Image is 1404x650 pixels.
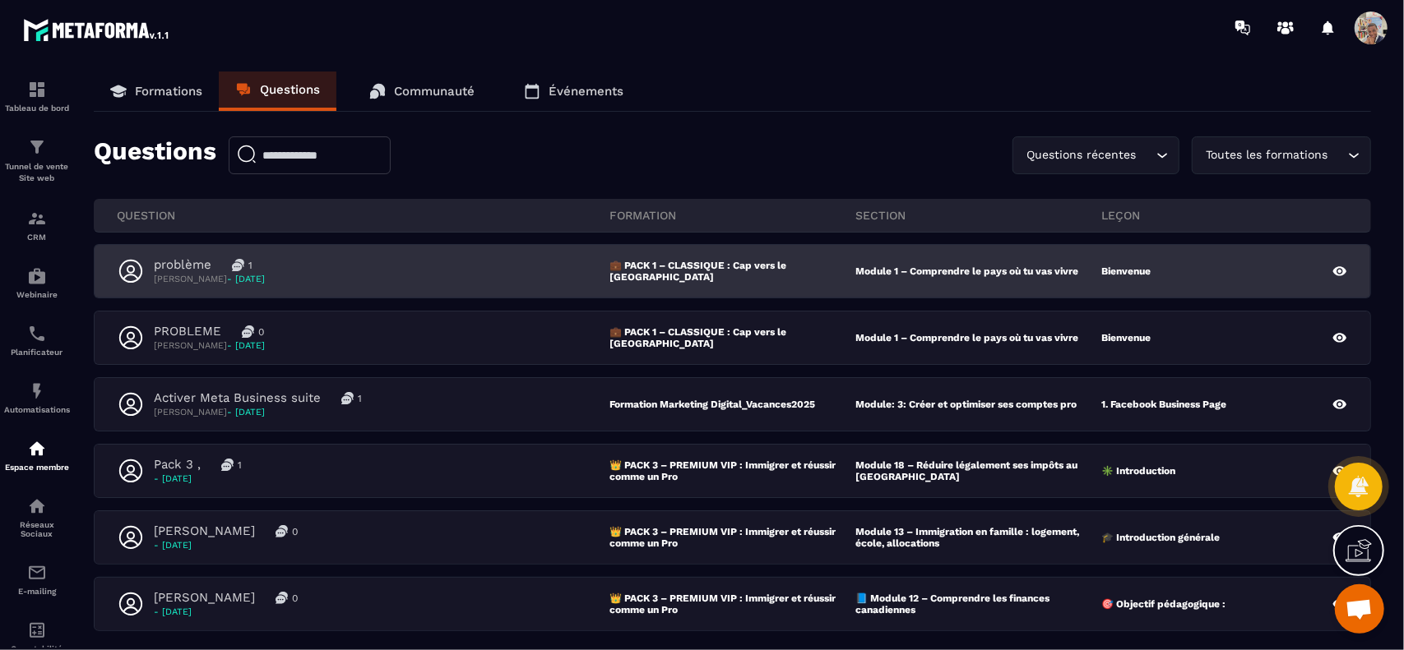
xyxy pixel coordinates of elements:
[1101,598,1226,610] p: 🎯 Objectif pédagogique :
[154,257,211,273] p: problème
[27,381,47,401] img: automations
[609,399,855,410] p: Formation Marketing Digital_Vacances2025
[1192,136,1371,174] div: Search for option
[154,590,255,606] p: [PERSON_NAME]
[4,125,70,196] a: formationformationTunnel de vente Site web
[27,266,47,286] img: automations
[4,290,70,299] p: Webinaire
[248,259,253,272] p: 1
[27,80,47,99] img: formation
[27,209,47,228] img: formation
[4,161,70,184] p: Tunnel de vente Site web
[27,620,47,640] img: accountant
[242,325,254,338] img: messages
[154,473,192,484] span: - [DATE]
[154,339,265,352] p: [PERSON_NAME]
[154,390,321,406] p: Activer Meta Business suite
[232,259,244,271] img: messages
[855,208,1101,223] p: section
[1335,584,1384,634] div: Ouvrir le chat
[855,592,1101,615] p: 📘 Module 12 – Comprendre les finances canadiennes
[227,407,265,417] span: - [DATE]
[135,84,202,99] p: Formations
[154,606,192,617] span: - [DATE]
[238,459,242,472] p: 1
[154,457,201,473] p: Pack 3 ,
[609,326,855,349] p: 💼 PACK 1 – CLASSIQUE : Cap vers le [GEOGRAPHIC_DATA]
[117,208,609,223] p: QUESTION
[394,84,475,99] p: Communauté
[609,526,855,549] p: 👑 PACK 3 – PREMIUM VIP : Immigrer et réussir comme un Pro
[1101,532,1220,543] p: 🎓 Introduction générale
[27,324,47,343] img: scheduler
[855,332,1078,343] p: Module 1 – Comprendre le pays où tu vas vivre
[4,348,70,357] p: Planificateur
[1332,146,1344,164] input: Search for option
[4,369,70,426] a: automationsautomationsAutomatisations
[609,592,855,615] p: 👑 PACK 3 – PREMIUM VIP : Immigrer et réussir comme un Pro
[219,71,336,111] a: Questions
[27,563,47,583] img: email
[855,399,1077,410] p: Module: 3: Créer et optimiser ses comptes pro
[94,71,219,111] a: Formations
[4,196,70,254] a: formationformationCRM
[4,551,70,608] a: emailemailE-mailing
[855,459,1101,482] p: Module 18 – Réduire légalement ses impôts au [GEOGRAPHIC_DATA]
[4,311,70,369] a: schedulerschedulerPlanificateur
[1023,146,1140,164] span: Questions récentes
[4,484,70,551] a: social-networksocial-networkRéseaux Sociaux
[4,233,70,242] p: CRM
[154,540,192,551] span: - [DATE]
[276,592,288,604] img: messages
[154,523,255,539] p: [PERSON_NAME]
[154,324,221,339] p: PROBLEME
[507,71,640,111] a: Événements
[1102,208,1348,223] p: leçon
[353,71,491,111] a: Communauté
[4,587,70,596] p: E-mailing
[221,459,234,471] img: messages
[276,525,288,537] img: messages
[94,136,216,174] p: Questions
[27,439,47,459] img: automations
[549,84,623,99] p: Événements
[855,265,1078,277] p: Module 1 – Comprendre le pays où tu vas vivre
[260,82,320,97] p: Questions
[341,392,354,404] img: messages
[1101,265,1151,277] p: Bienvenue
[4,520,70,538] p: Réseaux Sociaux
[4,405,70,414] p: Automatisations
[292,525,298,538] p: 0
[4,463,70,472] p: Espace membre
[4,254,70,311] a: automationsautomationsWebinaire
[227,340,265,351] span: - [DATE]
[4,104,70,113] p: Tableau de bord
[1101,465,1175,477] p: ✳️ Introduction
[1012,136,1179,174] div: Search for option
[609,459,855,482] p: 👑 PACK 3 – PREMIUM VIP : Immigrer et réussir comme un Pro
[27,137,47,157] img: formation
[855,526,1101,549] p: Module 13 – Immigration en famille : logement, école, allocations
[1101,399,1226,410] p: 1. Facebook Business Page
[609,260,855,283] p: 💼 PACK 1 – CLASSIQUE : Cap vers le [GEOGRAPHIC_DATA]
[4,426,70,484] a: automationsautomationsEspace membre
[27,496,47,516] img: social-network
[609,208,855,223] p: FORMATION
[4,67,70,125] a: formationformationTableau de bord
[1101,332,1151,343] p: Bienvenue
[23,15,171,44] img: logo
[154,273,265,285] p: [PERSON_NAME]
[292,592,298,605] p: 0
[1140,146,1152,164] input: Search for option
[1202,146,1332,164] span: Toutes les formations
[227,274,265,284] span: - [DATE]
[154,406,362,418] p: [PERSON_NAME]
[358,392,362,405] p: 1
[258,325,264,339] p: 0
